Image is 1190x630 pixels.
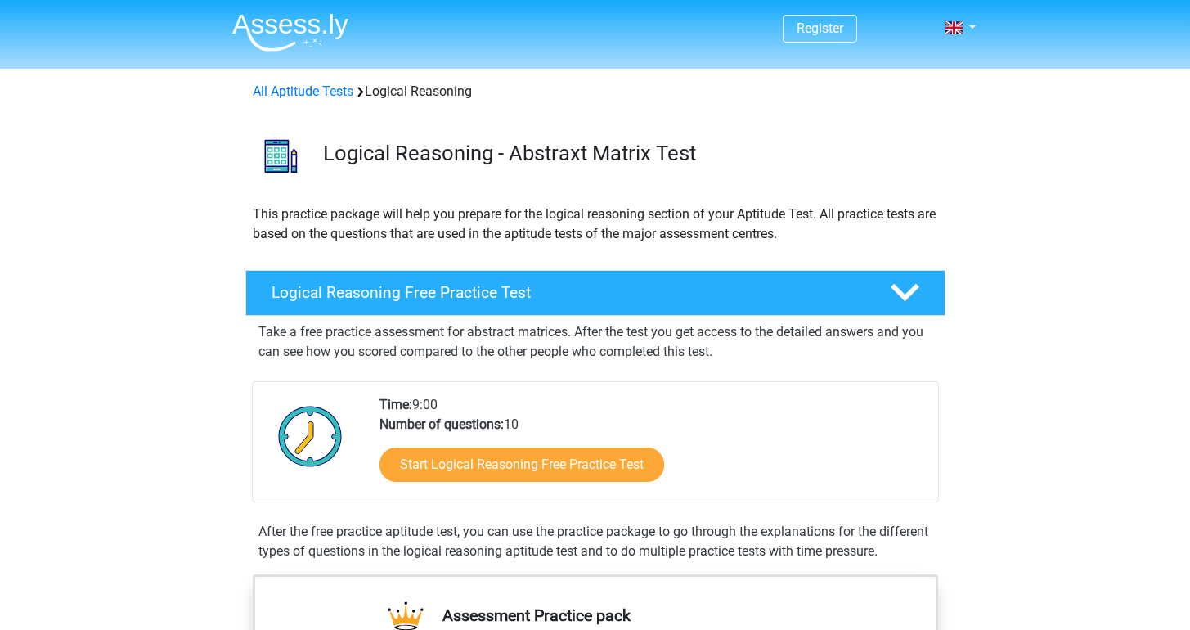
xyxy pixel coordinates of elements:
[258,322,932,362] p: Take a free practice assessment for abstract matrices. After the test you get access to the detai...
[379,416,504,432] b: Number of questions:
[379,397,412,412] b: Time:
[797,20,843,36] a: Register
[246,121,316,191] img: logical reasoning
[246,82,945,101] div: Logical Reasoning
[253,205,938,244] p: This practice package will help you prepare for the logical reasoning section of your Aptitude Te...
[269,395,352,477] img: Clock
[323,141,932,166] h3: Logical Reasoning - Abstraxt Matrix Test
[232,13,348,52] img: Assessly
[367,395,937,502] div: 9:00 10
[379,448,664,482] a: Start Logical Reasoning Free Practice Test
[272,283,864,302] h4: Logical Reasoning Free Practice Test
[252,522,939,561] div: After the free practice aptitude test, you can use the practice package to go through the explana...
[239,270,952,316] a: Logical Reasoning Free Practice Test
[253,83,353,99] a: All Aptitude Tests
